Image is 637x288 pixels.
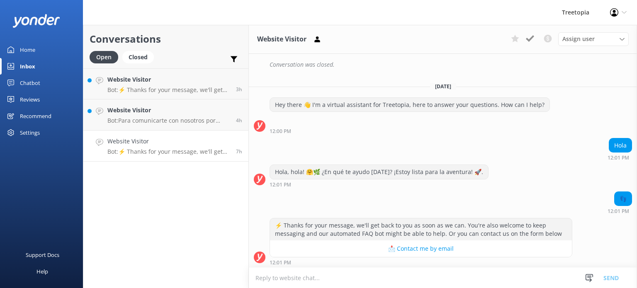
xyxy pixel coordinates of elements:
div: Reviews [20,91,40,108]
div: Assign User [558,32,629,46]
a: Website VisitorBot:⚡ Thanks for your message, we'll get back to you as soon as we can. You're als... [83,68,248,99]
div: Closed [122,51,154,63]
h4: Website Visitor [107,75,230,84]
div: 👣 [615,192,632,206]
img: yonder-white-logo.png [12,14,60,28]
a: Open [90,52,122,61]
span: Oct 02 2025 12:01pm (UTC -06:00) America/Mexico_City [236,148,242,155]
div: Hey there 👋 I'm a virtual assistant for Treetopia, here to answer your questions. How can I help? [270,98,549,112]
div: Recommend [20,108,51,124]
h4: Website Visitor [107,137,230,146]
div: Open [90,51,118,63]
span: [DATE] [430,83,456,90]
div: 2025-09-23T14:36:06.265 [254,58,632,72]
p: Bot: ⚡ Thanks for your message, we'll get back to you as soon as we can. You're also welcome to k... [107,148,230,155]
div: ⚡ Thanks for your message, we'll get back to you as soon as we can. You're also welcome to keep m... [270,218,572,240]
div: Chatbot [20,75,40,91]
strong: 12:01 PM [608,209,629,214]
div: Help [36,263,48,280]
button: 📩 Contact me by email [270,240,572,257]
div: Home [20,41,35,58]
a: Website VisitorBot:Para comunicarte con nosotros por WhatsApp, puedes usar el número [PHONE_NUMBE... [83,99,248,131]
div: Oct 02 2025 12:01pm (UTC -06:00) America/Mexico_City [608,208,632,214]
h3: Website Visitor [257,34,306,45]
p: Bot: Para comunicarte con nosotros por WhatsApp, puedes usar el número [PHONE_NUMBER]. [107,117,230,124]
span: Oct 02 2025 04:10pm (UTC -06:00) America/Mexico_City [236,86,242,93]
div: Oct 02 2025 12:01pm (UTC -06:00) America/Mexico_City [608,155,632,160]
div: Conversation was closed. [270,58,632,72]
div: Settings [20,124,40,141]
strong: 12:01 PM [270,182,291,187]
p: Bot: ⚡ Thanks for your message, we'll get back to you as soon as we can. You're also welcome to k... [107,86,230,94]
a: Website VisitorBot:⚡ Thanks for your message, we'll get back to you as soon as we can. You're als... [83,131,248,162]
div: Inbox [20,58,35,75]
h4: Website Visitor [107,106,230,115]
div: Oct 02 2025 12:00pm (UTC -06:00) America/Mexico_City [270,128,550,134]
div: Hola, hola! 🤗🌿 ¿En qué te ayudo [DATE]? ¡Estoy lista para la aventura! 🚀. [270,165,488,179]
div: Hola [609,138,632,152]
strong: 12:01 PM [608,155,629,160]
strong: 12:00 PM [270,129,291,134]
span: Oct 02 2025 02:40pm (UTC -06:00) America/Mexico_City [236,117,242,124]
div: Oct 02 2025 12:01pm (UTC -06:00) America/Mexico_City [270,259,572,265]
div: Oct 02 2025 12:01pm (UTC -06:00) America/Mexico_City [270,182,489,187]
span: Assign user [562,34,595,44]
div: Support Docs [26,247,59,263]
strong: 12:01 PM [270,260,291,265]
h2: Conversations [90,31,242,47]
a: Closed [122,52,158,61]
